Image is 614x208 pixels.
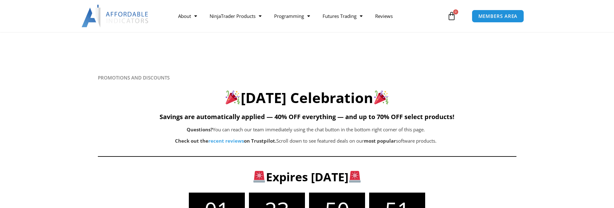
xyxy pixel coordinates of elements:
img: 🚨 [349,171,361,183]
strong: Check out the on Trustpilot. [175,138,276,144]
a: recent reviews [208,138,244,144]
a: NinjaTrader Products [203,9,268,23]
img: LogoAI | Affordable Indicators – NinjaTrader [82,5,149,27]
a: About [172,9,203,23]
a: Futures Trading [316,9,369,23]
a: 0 [438,7,465,25]
b: Questions? [187,126,213,133]
b: most popular [364,138,396,144]
h3: Expires [DATE] [131,169,483,184]
span: 0 [453,9,458,14]
h5: Savings are automatically applied — 40% OFF everything — and up to 70% OFF select products! [98,113,516,121]
p: Scroll down to see featured deals on our software products. [129,137,482,145]
h6: PROMOTIONS AND DISCOUNTS [98,75,516,81]
span: MEMBERS AREA [478,14,518,19]
p: You can reach our team immediately using the chat button in the bottom right corner of this page. [129,125,482,134]
img: 🎉 [374,90,388,104]
a: Programming [268,9,316,23]
nav: Menu [172,9,446,23]
a: Reviews [369,9,399,23]
img: 🚨 [253,171,265,183]
a: MEMBERS AREA [472,10,524,23]
img: 🎉 [226,90,240,104]
h2: [DATE] Celebration [98,89,516,107]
